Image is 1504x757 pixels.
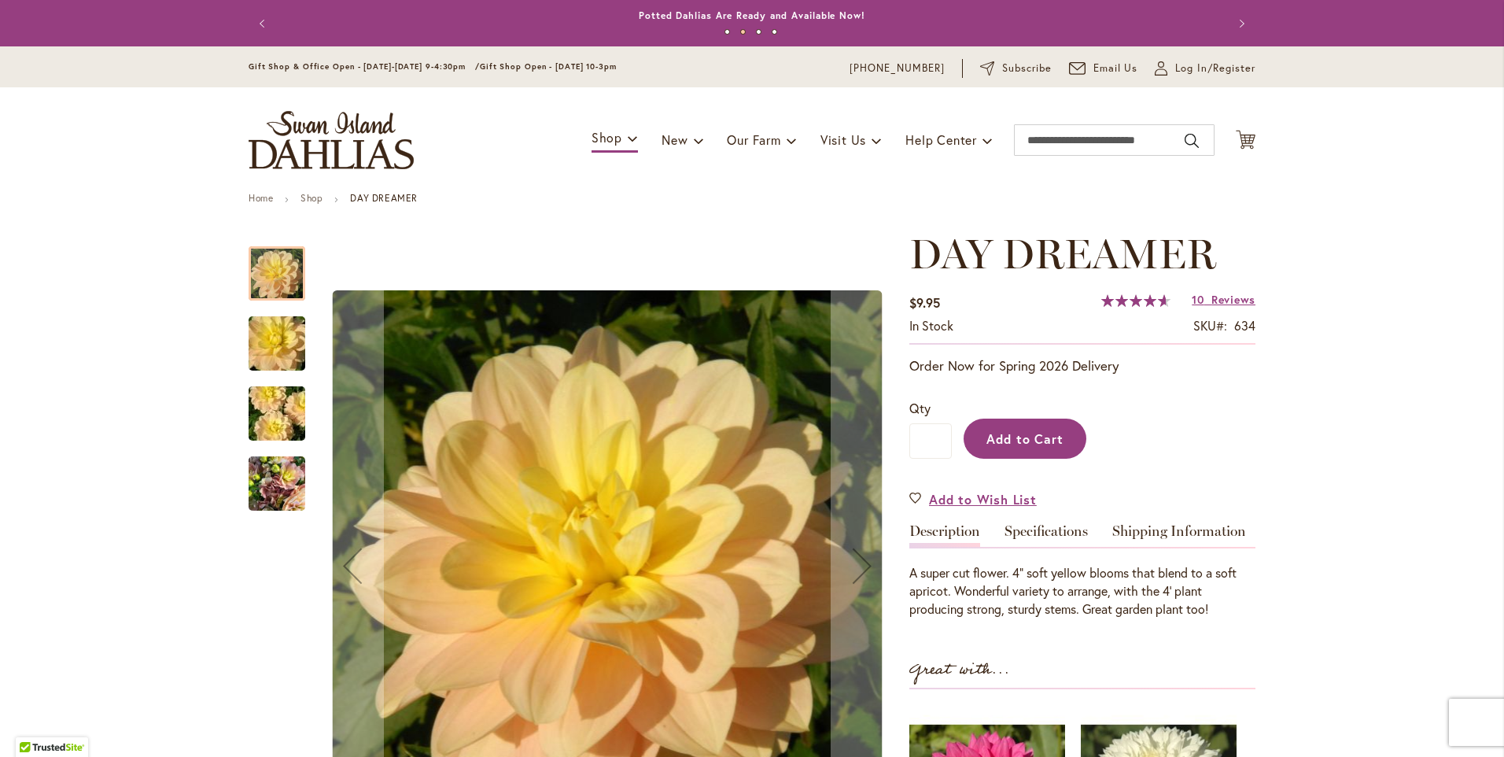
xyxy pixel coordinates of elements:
button: 2 of 4 [740,29,746,35]
strong: DAY DREAMER [350,192,418,204]
span: Qty [909,400,931,416]
iframe: Launch Accessibility Center [12,701,56,745]
span: Gift Shop & Office Open - [DATE]-[DATE] 9-4:30pm / [249,61,480,72]
a: Subscribe [980,61,1052,76]
span: Help Center [905,131,977,148]
a: Add to Wish List [909,490,1037,508]
a: Shipping Information [1112,524,1246,547]
button: 1 of 4 [724,29,730,35]
button: Add to Cart [964,419,1086,459]
p: Order Now for Spring 2026 Delivery [909,356,1255,375]
a: Potted Dahlias Are Ready and Available Now! [639,9,865,21]
span: Shop [592,129,622,146]
div: DAY DREAMER [249,441,305,511]
div: DAY DREAMER [249,301,321,371]
span: Email Us [1093,61,1138,76]
a: Specifications [1005,524,1088,547]
div: A super cut flower. 4" soft yellow blooms that blend to a soft apricot. Wonderful variety to arra... [909,564,1255,619]
span: Add to Cart [986,430,1064,447]
a: [PHONE_NUMBER] [850,61,945,76]
a: Description [909,524,980,547]
div: DAY DREAMER [249,231,321,301]
span: In stock [909,317,953,334]
a: Email Us [1069,61,1138,76]
img: DAY DREAMER [220,306,334,382]
strong: Great with... [909,657,1010,683]
a: 10 Reviews [1192,292,1255,307]
a: store logo [249,111,414,169]
div: 634 [1234,317,1255,335]
span: Reviews [1211,292,1255,307]
span: 10 [1192,292,1204,307]
a: Shop [300,192,323,204]
span: Our Farm [727,131,780,148]
span: Log In/Register [1175,61,1255,76]
div: Availability [909,317,953,335]
span: $9.95 [909,294,940,311]
button: Next [1224,8,1255,39]
button: 3 of 4 [756,29,761,35]
span: Visit Us [820,131,866,148]
span: DAY DREAMER [909,229,1216,279]
a: Home [249,192,273,204]
div: DAY DREAMER [249,371,321,441]
span: New [662,131,687,148]
strong: SKU [1193,317,1227,334]
span: Subscribe [1002,61,1052,76]
div: Detailed Product Info [909,524,1255,619]
button: 4 of 4 [772,29,777,35]
div: 93% [1101,294,1170,307]
span: Gift Shop Open - [DATE] 10-3pm [480,61,617,72]
span: Add to Wish List [929,490,1037,508]
img: DAY DREAMER [249,446,305,522]
img: DAY DREAMER [220,376,334,452]
button: Previous [249,8,280,39]
a: Log In/Register [1155,61,1255,76]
